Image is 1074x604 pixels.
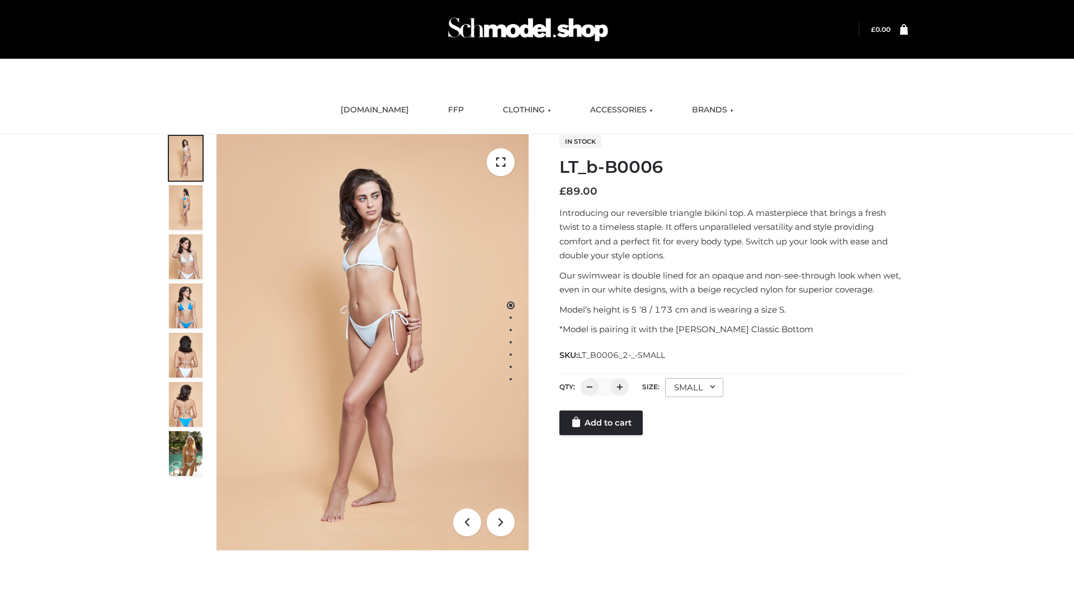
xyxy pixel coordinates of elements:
a: BRANDS [684,98,742,122]
img: Schmodel Admin 964 [444,7,612,51]
a: FFP [440,98,472,122]
img: Arieltop_CloudNine_AzureSky2.jpg [169,431,202,476]
label: QTY: [559,383,575,391]
img: ArielClassicBikiniTop_CloudNine_AzureSky_OW114ECO_2-scaled.jpg [169,185,202,230]
span: In stock [559,135,601,148]
span: £ [871,25,875,34]
img: ArielClassicBikiniTop_CloudNine_AzureSky_OW114ECO_3-scaled.jpg [169,234,202,279]
bdi: 0.00 [871,25,891,34]
img: ArielClassicBikiniTop_CloudNine_AzureSky_OW114ECO_7-scaled.jpg [169,333,202,377]
p: Introducing our reversible triangle bikini top. A masterpiece that brings a fresh twist to a time... [559,206,908,263]
div: SMALL [665,378,723,397]
p: Model’s height is 5 ‘8 / 173 cm and is wearing a size S. [559,303,908,317]
a: CLOTHING [494,98,559,122]
p: *Model is pairing it with the [PERSON_NAME] Classic Bottom [559,322,908,337]
a: [DOMAIN_NAME] [332,98,417,122]
span: LT_B0006_2-_-SMALL [578,350,665,360]
a: Add to cart [559,410,643,435]
span: SKU: [559,348,666,362]
img: ArielClassicBikiniTop_CloudNine_AzureSky_OW114ECO_1-scaled.jpg [169,136,202,181]
a: ACCESSORIES [582,98,661,122]
p: Our swimwear is double lined for an opaque and non-see-through look when wet, even in our white d... [559,268,908,297]
span: £ [559,185,566,197]
label: Size: [642,383,660,391]
img: ArielClassicBikiniTop_CloudNine_AzureSky_OW114ECO_8-scaled.jpg [169,382,202,427]
bdi: 89.00 [559,185,597,197]
a: £0.00 [871,25,891,34]
img: ArielClassicBikiniTop_CloudNine_AzureSky_OW114ECO_1 [216,134,529,550]
h1: LT_b-B0006 [559,157,908,177]
img: ArielClassicBikiniTop_CloudNine_AzureSky_OW114ECO_4-scaled.jpg [169,284,202,328]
